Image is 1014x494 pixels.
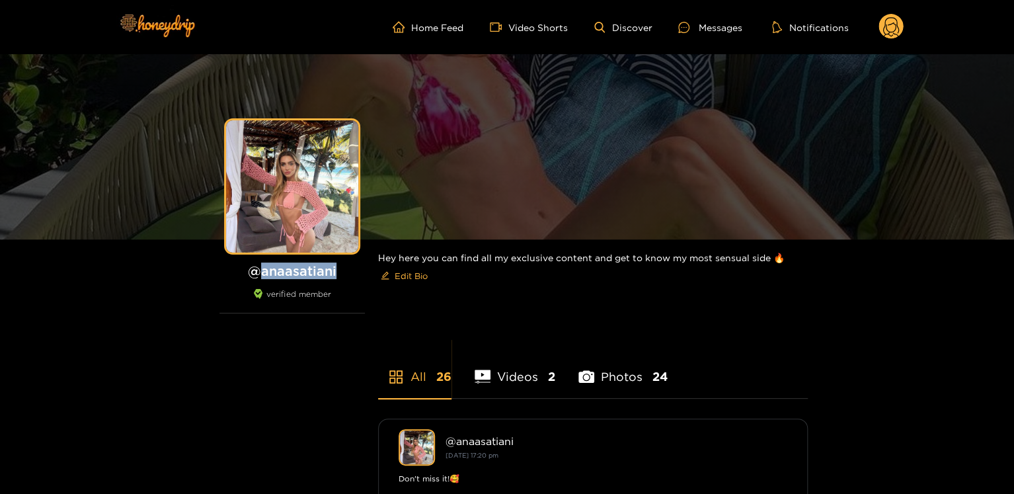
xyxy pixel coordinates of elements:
[219,263,365,279] h1: @ anaasatiani
[219,289,365,313] div: verified member
[399,429,435,466] img: anaasatiani
[378,339,451,398] li: All
[393,21,411,33] span: home
[378,239,808,297] div: Hey here you can find all my exclusive content and get to know my most sensual side 🔥
[490,21,568,33] a: Video Shorts
[381,271,389,281] span: edit
[768,21,852,34] button: Notifications
[446,435,787,447] div: @ anaasatiani
[388,369,404,385] span: appstore
[446,452,498,459] small: [DATE] 17:20 pm
[393,21,463,33] a: Home Feed
[594,22,652,33] a: Discover
[652,368,668,385] span: 24
[678,20,742,35] div: Messages
[378,265,430,286] button: editEdit Bio
[548,368,555,385] span: 2
[395,269,428,282] span: Edit Bio
[578,339,668,398] li: Photos
[399,472,787,485] div: Don't miss it!🥰
[490,21,508,33] span: video-camera
[436,368,451,385] span: 26
[475,339,555,398] li: Videos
